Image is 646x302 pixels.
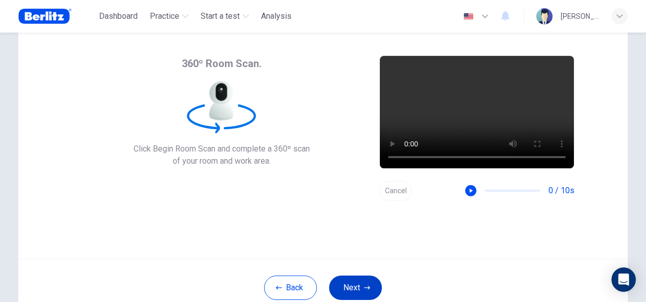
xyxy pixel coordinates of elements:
[379,181,412,201] button: Cancel
[548,185,574,197] span: 0 / 10s
[146,7,192,25] button: Practice
[95,7,142,25] button: Dashboard
[197,7,253,25] button: Start a test
[134,155,310,167] span: of your room and work area.
[611,267,636,292] div: Open Intercom Messenger
[329,276,382,300] button: Next
[462,13,475,20] img: en
[257,7,296,25] button: Analysis
[536,8,553,24] img: Profile picture
[182,55,262,72] span: 360º Room Scan.
[261,10,292,22] span: Analysis
[18,6,95,26] a: Berlitz Brasil logo
[134,143,310,155] span: Click Begin Room Scan and complete a 360º scan
[561,10,599,22] div: [PERSON_NAME] DOS [PERSON_NAME]
[264,276,317,300] button: Back
[99,10,138,22] span: Dashboard
[257,7,296,25] div: You need a license to access this content
[201,10,240,22] span: Start a test
[150,10,179,22] span: Practice
[18,6,72,26] img: Berlitz Brasil logo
